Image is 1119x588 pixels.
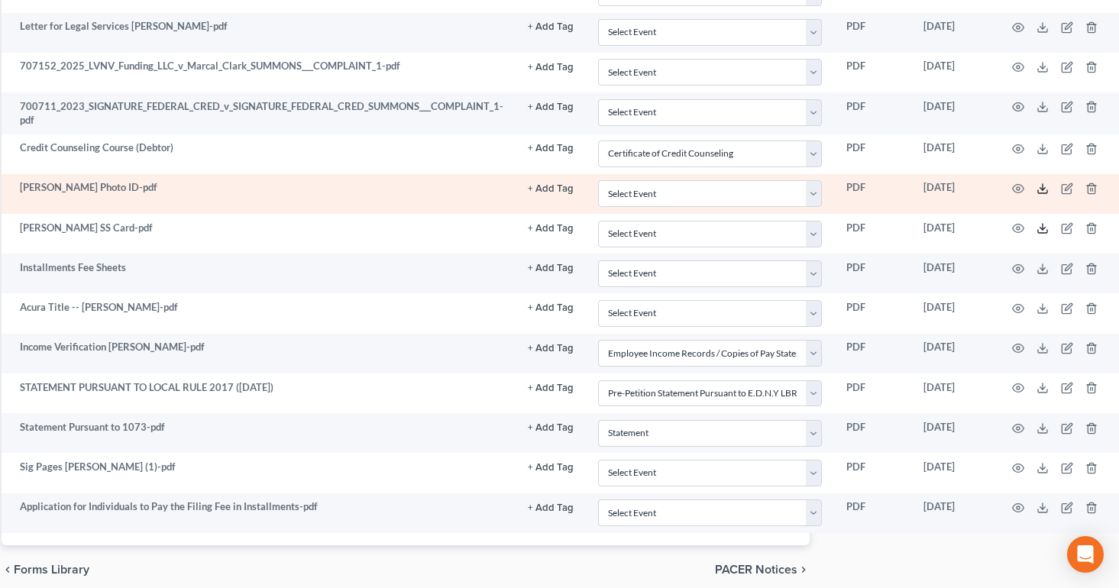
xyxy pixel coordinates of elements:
a: + Add Tag [528,99,574,114]
td: Statement Pursuant to 1073-pdf [2,413,516,453]
td: [DATE] [911,174,994,214]
a: + Add Tag [528,141,574,155]
td: [DATE] [911,293,994,333]
td: PDF [834,134,911,174]
button: + Add Tag [528,344,574,354]
td: [DATE] [911,413,994,453]
td: [DATE] [911,493,994,533]
a: + Add Tag [528,221,574,235]
i: chevron_left [2,564,14,576]
button: + Add Tag [528,303,574,313]
a: + Add Tag [528,380,574,395]
button: + Add Tag [528,22,574,32]
td: PDF [834,214,911,254]
a: + Add Tag [528,340,574,354]
td: PDF [834,493,911,533]
button: + Add Tag [528,144,574,153]
td: Credit Counseling Course (Debtor) [2,134,516,174]
td: PDF [834,92,911,134]
button: + Add Tag [528,463,574,473]
td: PDF [834,334,911,373]
td: [DATE] [911,254,994,293]
td: 700711_2023_SIGNATURE_FEDERAL_CRED_v_SIGNATURE_FEDERAL_CRED_SUMMONS___COMPLAINT_1-pdf [2,92,516,134]
td: [DATE] [911,453,994,493]
td: Letter for Legal Services [PERSON_NAME]-pdf [2,13,516,53]
td: PDF [834,453,911,493]
a: + Add Tag [528,260,574,275]
td: [PERSON_NAME] Photo ID-pdf [2,174,516,214]
button: + Add Tag [528,423,574,433]
td: Sig Pages [PERSON_NAME] (1)-pdf [2,453,516,493]
td: Installments Fee Sheets [2,254,516,293]
button: + Add Tag [528,102,574,112]
a: + Add Tag [528,19,574,34]
td: PDF [834,53,911,92]
td: [DATE] [911,53,994,92]
button: + Add Tag [528,224,574,234]
td: [DATE] [911,214,994,254]
button: PACER Notices chevron_right [715,564,810,576]
button: + Add Tag [528,383,574,393]
td: Acura Title -- [PERSON_NAME]-pdf [2,293,516,333]
a: + Add Tag [528,300,574,315]
i: chevron_right [797,564,810,576]
td: [DATE] [911,334,994,373]
td: [DATE] [911,373,994,413]
a: + Add Tag [528,420,574,435]
td: [DATE] [911,13,994,53]
button: + Add Tag [528,184,574,194]
div: Open Intercom Messenger [1067,536,1104,573]
td: PDF [834,373,911,413]
td: Application for Individuals to Pay the Filing Fee in Installments-pdf [2,493,516,533]
td: Income Verification [PERSON_NAME]-pdf [2,334,516,373]
td: PDF [834,293,911,333]
a: + Add Tag [528,499,574,514]
td: [DATE] [911,92,994,134]
td: PDF [834,254,911,293]
td: PDF [834,13,911,53]
span: Forms Library [14,564,89,576]
a: + Add Tag [528,59,574,73]
span: PACER Notices [715,564,797,576]
a: + Add Tag [528,180,574,195]
button: + Add Tag [528,63,574,73]
button: + Add Tag [528,263,574,273]
button: chevron_left Forms Library [2,564,89,576]
td: 707152_2025_LVNV_Funding_LLC_v_Marcal_Clark_SUMMONS___COMPLAINT_1-pdf [2,53,516,92]
td: [PERSON_NAME] SS Card-pdf [2,214,516,254]
td: PDF [834,413,911,453]
button: + Add Tag [528,503,574,513]
a: + Add Tag [528,460,574,474]
td: STATEMENT PURSUANT TO LOCAL RULE 2017 ([DATE]) [2,373,516,413]
td: PDF [834,174,911,214]
td: [DATE] [911,134,994,174]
